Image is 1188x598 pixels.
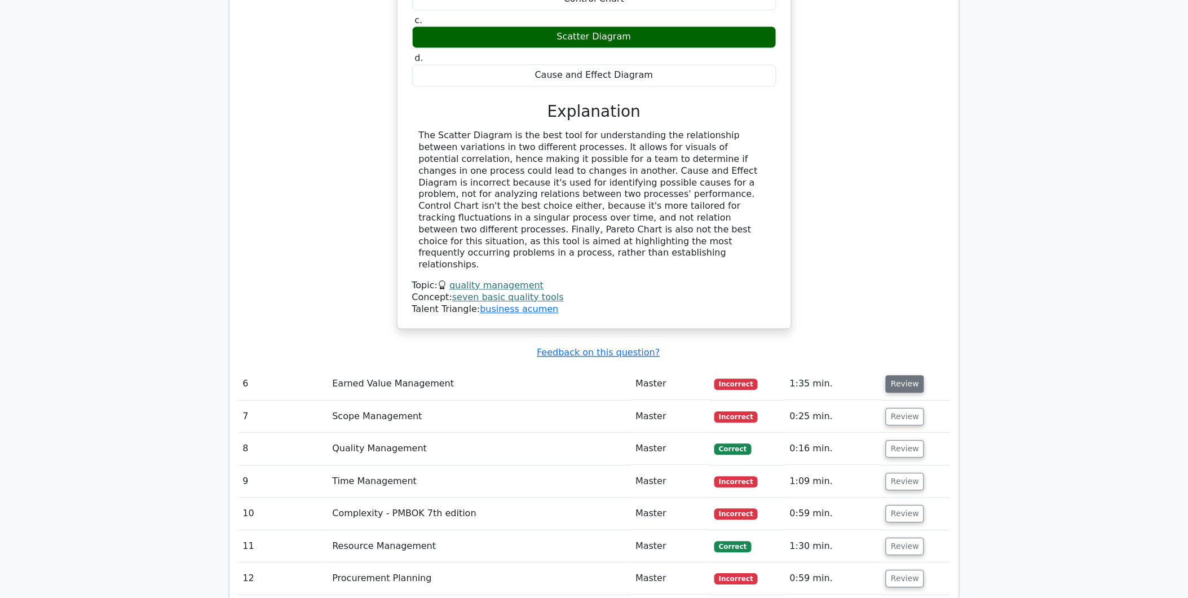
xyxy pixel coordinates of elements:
[785,530,882,562] td: 1:30 min.
[415,52,423,63] span: d.
[631,498,710,530] td: Master
[449,280,544,291] a: quality management
[714,411,758,423] span: Incorrect
[785,562,882,595] td: 0:59 min.
[714,443,751,455] span: Correct
[412,64,776,86] div: Cause and Effect Diagram
[412,280,776,315] div: Talent Triangle:
[239,498,328,530] td: 10
[328,433,631,465] td: Quality Management
[239,401,328,433] td: 7
[785,433,882,465] td: 0:16 min.
[631,433,710,465] td: Master
[631,401,710,433] td: Master
[239,465,328,498] td: 9
[631,368,710,400] td: Master
[328,562,631,595] td: Procurement Planning
[328,530,631,562] td: Resource Management
[239,368,328,400] td: 6
[886,538,924,555] button: Review
[419,130,770,271] div: The Scatter Diagram is the best tool for understanding the relationship between variations in two...
[328,498,631,530] td: Complexity - PMBOK 7th edition
[631,562,710,595] td: Master
[785,498,882,530] td: 0:59 min.
[886,505,924,522] button: Review
[328,465,631,498] td: Time Management
[419,102,770,121] h3: Explanation
[239,562,328,595] td: 12
[785,401,882,433] td: 0:25 min.
[452,292,564,302] a: seven basic quality tools
[886,375,924,393] button: Review
[412,280,776,292] div: Topic:
[631,465,710,498] td: Master
[239,530,328,562] td: 11
[328,401,631,433] td: Scope Management
[714,379,758,390] span: Incorrect
[714,573,758,584] span: Incorrect
[714,476,758,487] span: Incorrect
[785,465,882,498] td: 1:09 min.
[537,347,660,358] a: Feedback on this question?
[886,440,924,458] button: Review
[714,508,758,520] span: Incorrect
[714,541,751,552] span: Correct
[886,473,924,490] button: Review
[785,368,882,400] td: 1:35 min.
[886,408,924,425] button: Review
[886,570,924,587] button: Review
[480,304,558,314] a: business acumen
[631,530,710,562] td: Master
[412,292,776,304] div: Concept:
[239,433,328,465] td: 8
[412,26,776,48] div: Scatter Diagram
[415,15,423,25] span: c.
[328,368,631,400] td: Earned Value Management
